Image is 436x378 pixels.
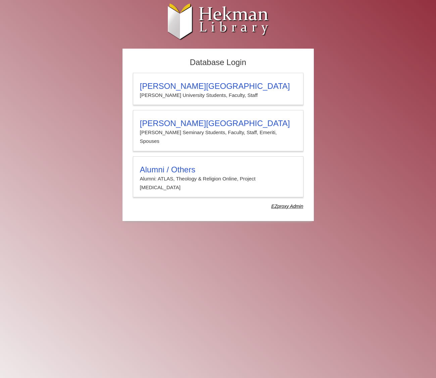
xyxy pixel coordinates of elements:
dfn: Use Alumni login [271,204,303,209]
h3: Alumni / Others [140,165,296,174]
a: [PERSON_NAME][GEOGRAPHIC_DATA][PERSON_NAME] Seminary Students, Faculty, Staff, Emeriti, Spouses [133,110,303,151]
p: [PERSON_NAME] Seminary Students, Faculty, Staff, Emeriti, Spouses [140,128,296,146]
h3: [PERSON_NAME][GEOGRAPHIC_DATA] [140,82,296,91]
summary: Alumni / OthersAlumni: ATLAS, Theology & Religion Online, Project [MEDICAL_DATA] [140,165,296,192]
h2: Database Login [130,56,307,69]
h3: [PERSON_NAME][GEOGRAPHIC_DATA] [140,119,296,128]
p: Alumni: ATLAS, Theology & Religion Online, Project [MEDICAL_DATA] [140,174,296,192]
a: [PERSON_NAME][GEOGRAPHIC_DATA][PERSON_NAME] University Students, Faculty, Staff [133,73,303,105]
p: [PERSON_NAME] University Students, Faculty, Staff [140,91,296,100]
